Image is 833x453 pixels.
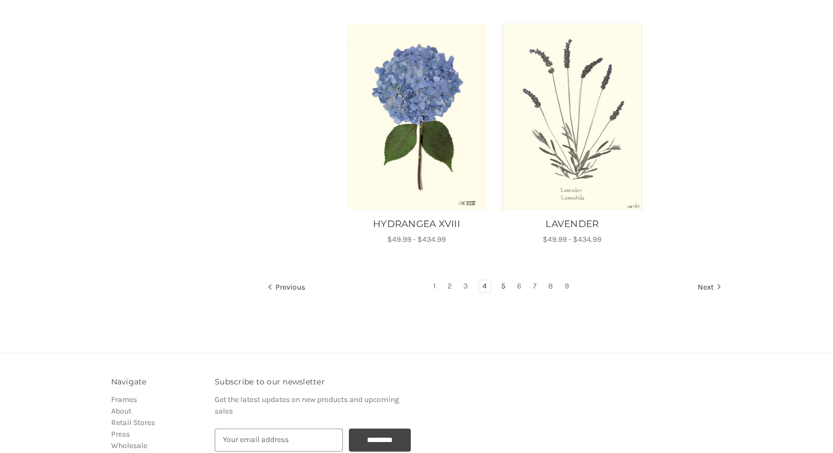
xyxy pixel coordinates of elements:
a: Page 6 of 9 [513,280,525,292]
a: About [111,406,131,416]
a: Page 4 of 9 [479,280,491,292]
a: Page 3 of 9 [459,280,472,292]
input: Your email address [215,428,343,451]
a: Press [111,429,130,439]
a: LAVENDER, Price range from $49.99 to $434.99 [500,217,644,231]
a: Page 9 of 9 [561,280,573,292]
a: HYDRANGEA XVIII, Price range from $49.99 to $434.99 [346,24,487,209]
h3: Subscribe to our newsletter [215,376,411,388]
nav: pagination [267,280,722,295]
a: Page 7 of 9 [529,280,541,292]
a: Page 5 of 9 [497,280,509,292]
a: LAVENDER, Price range from $49.99 to $434.99 [502,24,642,209]
a: Page 1 of 9 [429,280,440,292]
a: Previous [267,280,309,295]
h3: Navigate [111,376,204,388]
a: Next [694,280,722,295]
a: Frames [111,395,137,404]
a: Retail Stores [111,418,155,427]
a: HYDRANGEA XVIII, Price range from $49.99 to $434.99 [344,217,489,231]
img: Unframed [502,24,642,209]
span: $49.99 - $434.99 [387,235,446,244]
a: Page 8 of 9 [544,280,557,292]
a: Page 2 of 9 [444,280,456,292]
p: Get the latest updates on new products and upcoming sales [215,394,411,417]
a: Wholesale [111,441,147,450]
img: Unframed [346,24,487,209]
span: $49.99 - $434.99 [543,235,601,244]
